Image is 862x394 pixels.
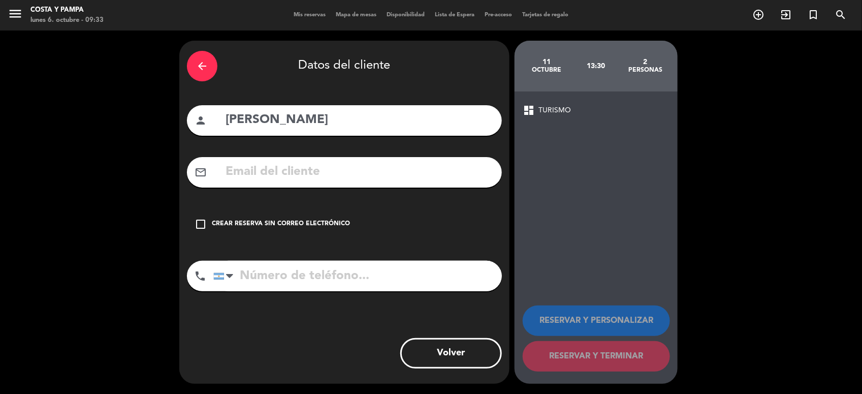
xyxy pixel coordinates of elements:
[780,9,792,21] i: exit_to_app
[752,9,764,21] i: add_circle_outline
[523,104,535,116] span: dashboard
[522,66,571,74] div: octubre
[835,9,847,21] i: search
[523,341,670,372] button: RESERVAR Y TERMINAR
[214,261,237,291] div: Argentina: +54
[571,48,621,84] div: 13:30
[8,6,23,25] button: menu
[194,270,206,282] i: phone
[538,105,571,116] span: TURISMO
[195,218,207,230] i: check_box_outline_blank
[522,58,571,66] div: 11
[807,9,819,21] i: turned_in_not
[381,12,430,18] span: Disponibilidad
[212,219,350,229] div: Crear reserva sin correo electrónico
[621,58,670,66] div: 2
[430,12,480,18] span: Lista de Espera
[621,66,670,74] div: personas
[187,48,502,84] div: Datos del cliente
[196,60,208,72] i: arrow_back
[213,261,502,291] input: Número de teléfono...
[195,114,207,127] i: person
[480,12,517,18] span: Pre-acceso
[517,12,573,18] span: Tarjetas de regalo
[289,12,331,18] span: Mis reservas
[195,166,207,178] i: mail_outline
[225,110,494,131] input: Nombre del cliente
[400,338,502,369] button: Volver
[30,15,104,25] div: lunes 6. octubre - 09:33
[8,6,23,21] i: menu
[523,306,670,336] button: RESERVAR Y PERSONALIZAR
[331,12,381,18] span: Mapa de mesas
[30,5,104,15] div: Costa y Pampa
[225,162,494,183] input: Email del cliente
